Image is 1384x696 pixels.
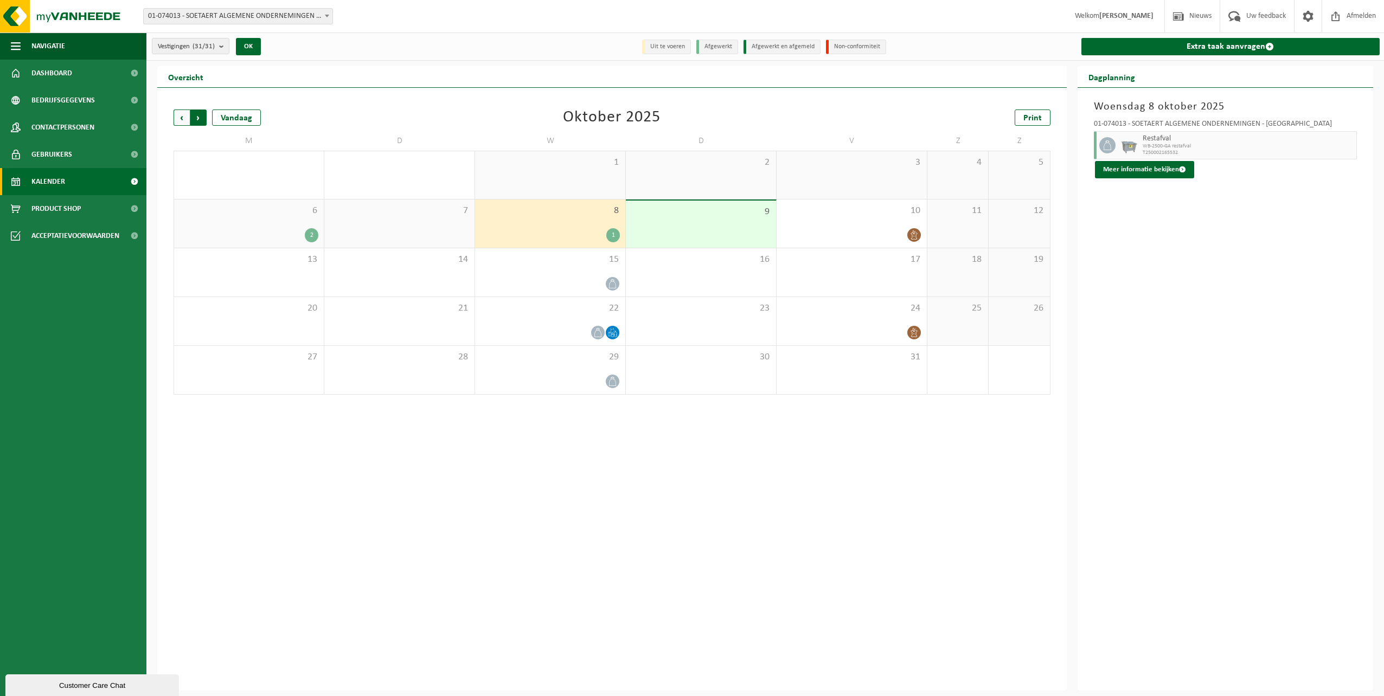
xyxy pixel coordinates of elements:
span: WB-2500-GA restafval [1143,143,1354,150]
span: 14 [330,254,469,266]
span: 9 [631,206,771,218]
span: 17 [782,254,921,266]
span: 30 [631,351,771,363]
li: Non-conformiteit [826,40,886,54]
span: 3 [782,157,921,169]
div: 1 [606,228,620,242]
span: Navigatie [31,33,65,60]
td: M [174,131,324,151]
strong: [PERSON_NAME] [1099,12,1154,20]
span: 8 [480,205,620,217]
li: Afgewerkt [696,40,738,54]
span: 23 [631,302,771,314]
span: Dashboard [31,60,72,87]
span: Restafval [1143,134,1354,143]
span: T250002165532 [1143,150,1354,156]
span: 13 [180,254,318,266]
span: 7 [330,205,469,217]
span: 31 [782,351,921,363]
button: Meer informatie bekijken [1095,161,1194,178]
div: 2 [305,228,318,242]
span: 21 [330,302,469,314]
td: W [475,131,626,151]
td: Z [927,131,989,151]
h2: Overzicht [157,66,214,87]
span: 24 [782,302,921,314]
span: 6 [180,205,318,217]
span: 18 [933,254,983,266]
span: Print [1023,114,1042,123]
button: OK [236,38,261,55]
span: 01-074013 - SOETAERT ALGEMENE ONDERNEMINGEN - OOSTENDE [144,9,332,24]
div: 01-074013 - SOETAERT ALGEMENE ONDERNEMINGEN - [GEOGRAPHIC_DATA] [1094,120,1357,131]
span: Contactpersonen [31,114,94,141]
span: 27 [180,351,318,363]
span: Volgende [190,109,207,126]
li: Uit te voeren [642,40,691,54]
span: Kalender [31,168,65,195]
span: Product Shop [31,195,81,222]
span: 22 [480,302,620,314]
h2: Dagplanning [1078,66,1146,87]
span: 2 [631,157,771,169]
span: 16 [631,254,771,266]
td: D [324,131,475,151]
span: 26 [994,302,1044,314]
span: 15 [480,254,620,266]
td: Z [989,131,1050,151]
a: Print [1015,109,1050,126]
li: Afgewerkt en afgemeld [744,40,821,54]
td: V [777,131,927,151]
td: D [626,131,777,151]
span: 4 [933,157,983,169]
count: (31/31) [193,43,215,50]
img: WB-2500-GAL-GY-01 [1121,137,1137,153]
div: Vandaag [212,109,261,126]
span: 10 [782,205,921,217]
span: 29 [480,351,620,363]
span: Gebruikers [31,141,72,168]
span: Acceptatievoorwaarden [31,222,119,249]
span: 1 [480,157,620,169]
h3: Woensdag 8 oktober 2025 [1094,99,1357,115]
span: 01-074013 - SOETAERT ALGEMENE ONDERNEMINGEN - OOSTENDE [143,8,333,24]
a: Extra taak aanvragen [1081,38,1380,55]
span: 28 [330,351,469,363]
span: 19 [994,254,1044,266]
div: Oktober 2025 [563,109,661,126]
span: Bedrijfsgegevens [31,87,95,114]
span: Vestigingen [158,38,215,55]
span: 20 [180,302,318,314]
span: Vorige [174,109,190,126]
button: Vestigingen(31/31) [152,38,229,54]
iframe: chat widget [5,672,181,696]
span: 11 [933,205,983,217]
span: 12 [994,205,1044,217]
span: 25 [933,302,983,314]
span: 5 [994,157,1044,169]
